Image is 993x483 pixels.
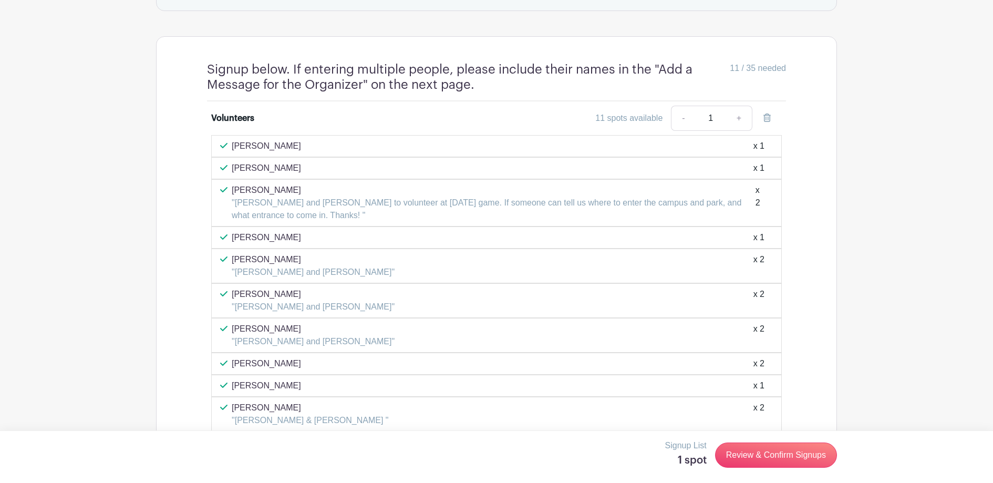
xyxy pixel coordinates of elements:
div: Volunteers [211,112,254,125]
h4: Signup below. If entering multiple people, please include their names in the "Add a Message for t... [207,62,730,93]
p: "[PERSON_NAME] and [PERSON_NAME]" [232,301,395,313]
p: "[PERSON_NAME] & [PERSON_NAME] " [232,414,389,427]
p: [PERSON_NAME] [232,184,756,197]
div: x 2 [753,323,764,348]
a: + [726,106,752,131]
div: x 1 [753,140,764,152]
h5: 1 spot [665,454,707,467]
p: "[PERSON_NAME] and [PERSON_NAME]" [232,335,395,348]
div: x 2 [753,402,764,427]
div: x 2 [753,357,764,370]
div: x 2 [756,184,764,222]
span: 11 / 35 needed [730,62,786,75]
p: [PERSON_NAME] [232,402,389,414]
p: [PERSON_NAME] [232,357,301,370]
p: [PERSON_NAME] [232,253,395,266]
div: x 1 [753,162,764,174]
p: [PERSON_NAME] [232,140,301,152]
p: "[PERSON_NAME] and [PERSON_NAME]" [232,266,395,279]
p: [PERSON_NAME] [232,288,395,301]
p: Signup List [665,439,707,452]
a: - [671,106,695,131]
p: [PERSON_NAME] [232,323,395,335]
a: Review & Confirm Signups [715,443,837,468]
p: [PERSON_NAME] [232,379,301,392]
div: x 1 [753,231,764,244]
div: x 1 [753,379,764,392]
p: "[PERSON_NAME] and [PERSON_NAME] to volunteer at [DATE] game. If someone can tell us where to ent... [232,197,756,222]
div: 11 spots available [595,112,663,125]
div: x 2 [753,288,764,313]
p: [PERSON_NAME] [232,231,301,244]
div: x 2 [753,253,764,279]
p: [PERSON_NAME] [232,162,301,174]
